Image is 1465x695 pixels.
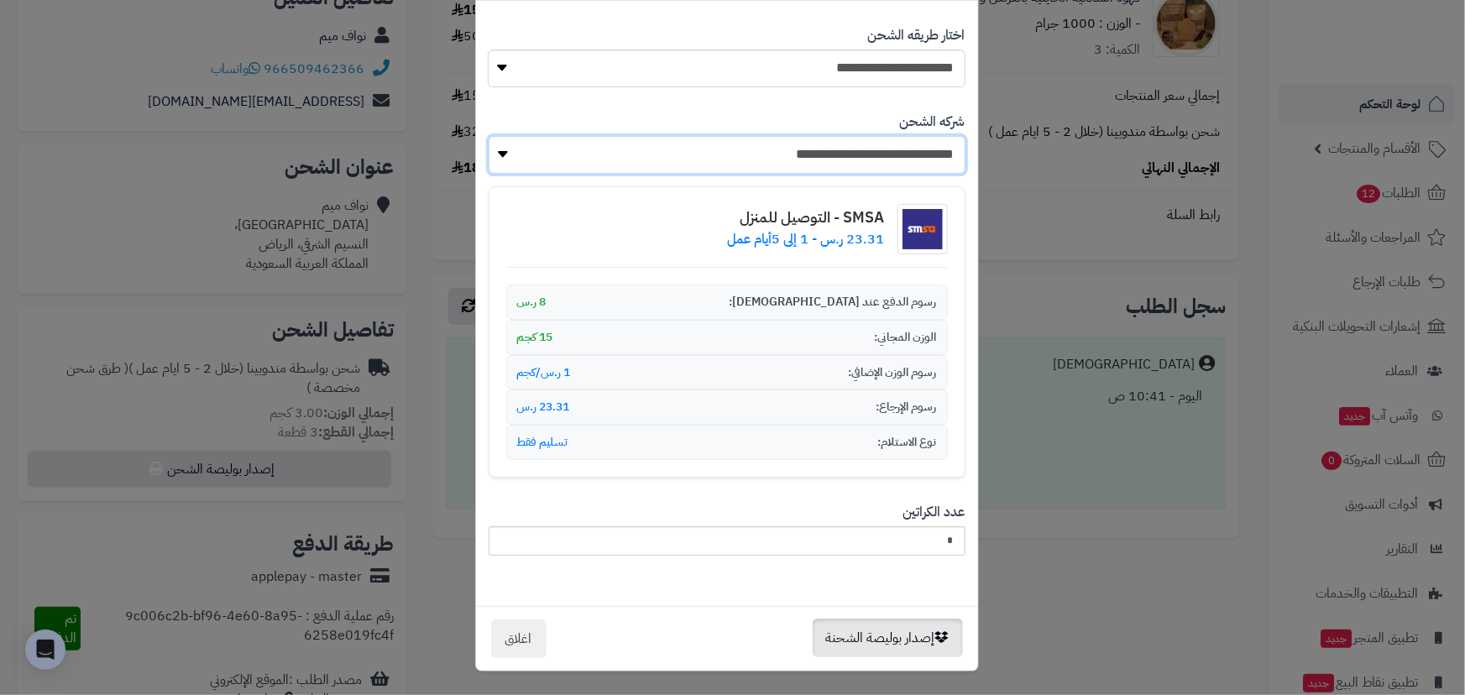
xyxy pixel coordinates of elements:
p: 23.31 ر.س - 1 إلى 5أيام عمل [728,230,885,249]
label: عدد الكراتين [903,503,965,522]
span: 1 ر.س/كجم [517,364,571,381]
span: رسوم الإرجاع: [876,399,937,415]
label: اختار طريقه الشحن [868,26,965,45]
span: 23.31 ر.س [517,399,570,415]
label: شركه الشحن [900,112,965,132]
span: رسوم الوزن الإضافي: [849,364,937,381]
span: تسليم فقط [517,434,568,451]
button: إصدار بوليصة الشحنة [813,619,963,657]
div: Open Intercom Messenger [25,630,65,670]
h4: SMSA - التوصيل للمنزل [728,209,885,226]
span: 15 كجم [517,329,553,346]
span: رسوم الدفع عند [DEMOGRAPHIC_DATA]: [730,294,937,311]
span: 8 ر.س [517,294,547,311]
span: نوع الاستلام: [878,434,937,451]
span: الوزن المجاني: [875,329,937,346]
img: شعار شركة الشحن [897,204,948,254]
button: اغلاق [491,619,547,658]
